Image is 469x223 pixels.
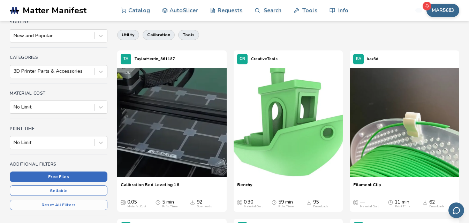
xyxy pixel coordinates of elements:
span: Downloads [423,199,428,205]
span: KA [356,57,361,61]
span: Average Cost [353,199,358,205]
button: MAR5683 [426,4,459,17]
button: tools [178,30,199,40]
h4: Categories [10,55,107,60]
span: Average Cost [121,199,126,205]
a: Benchy [237,182,252,192]
div: Print Time [162,205,177,208]
a: Calibration Bed Leveling 16 [121,182,179,192]
span: Downloads [190,199,195,205]
span: CR [240,57,245,61]
input: No Limit [14,140,15,145]
div: Downloads [313,205,328,208]
div: Material Cost [360,205,379,208]
p: TaylorHerrin_861187 [135,55,175,63]
div: 95 [313,199,328,208]
div: Downloads [197,205,212,208]
button: calibration [143,30,175,40]
button: Send feedback via email [448,202,464,218]
span: Average Print Time [156,199,160,205]
div: 0.05 [127,199,146,208]
div: 92 [197,199,212,208]
span: Downloads [307,199,311,205]
span: Average Cost [237,199,242,205]
h4: Material Cost [10,91,107,96]
p: kaz3d [367,55,378,63]
span: TA [123,57,128,61]
div: 0.30 [244,199,263,208]
span: Matter Manifest [23,6,86,15]
span: — [360,199,365,205]
input: No Limit [14,104,15,110]
h4: Sort By [10,19,107,24]
button: utility [117,30,139,40]
div: Print Time [395,205,410,208]
div: Material Cost [244,205,263,208]
div: 59 min [278,199,294,208]
p: CreativeTools [251,55,278,63]
div: Downloads [429,205,445,208]
h4: Print Time [10,126,107,131]
span: Average Print Time [388,199,393,205]
button: Sellable [10,185,107,196]
div: 11 min [395,199,410,208]
input: New and Popular [14,33,15,39]
div: 62 [429,199,445,208]
h4: Additional Filters [10,162,107,167]
a: Filament Clip [353,182,381,192]
div: Print Time [278,205,294,208]
span: Average Print Time [272,199,277,205]
div: Material Cost [127,205,146,208]
div: 5 min [162,199,177,208]
button: Free Files [10,172,107,182]
button: Reset All Filters [10,200,107,210]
